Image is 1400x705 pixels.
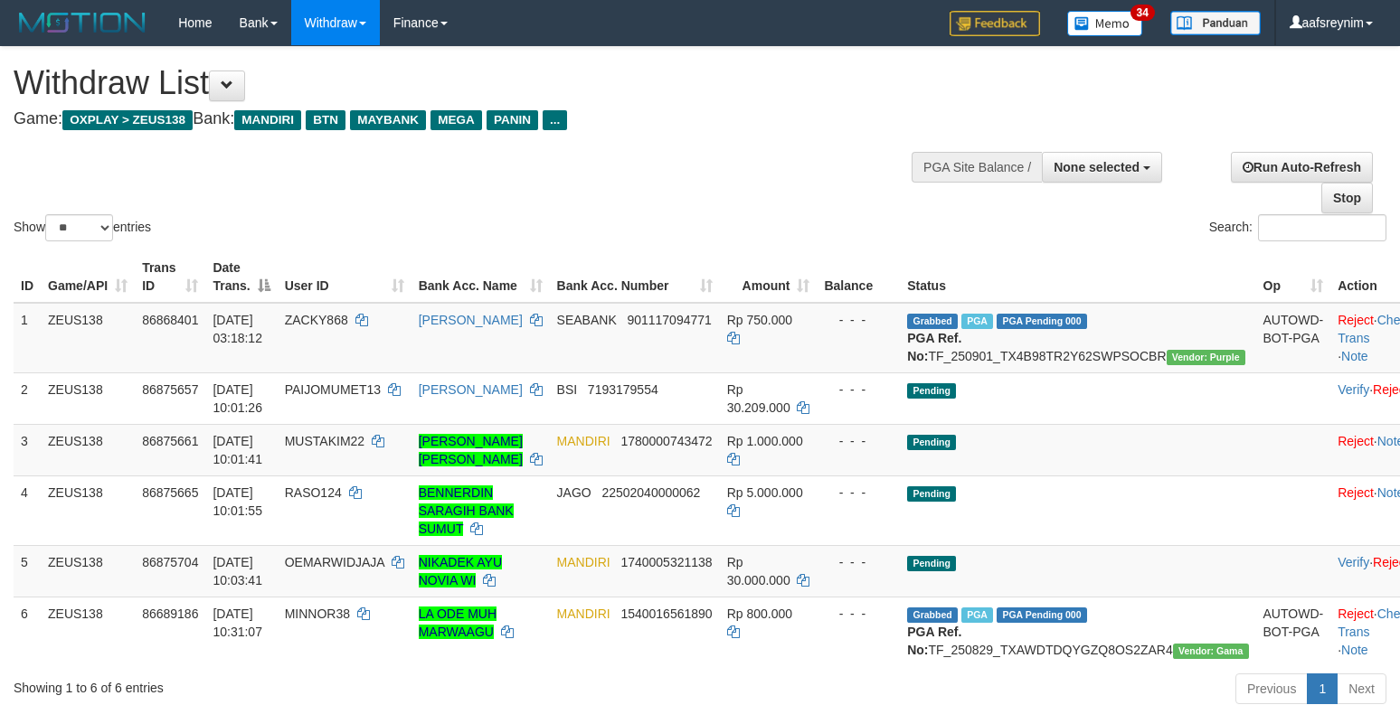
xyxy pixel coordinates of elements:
span: Vendor URL: https://trx4.1velocity.biz [1167,350,1245,365]
label: Search: [1209,214,1386,241]
span: Rp 30.209.000 [727,382,790,415]
b: PGA Ref. No: [907,625,961,657]
div: PGA Site Balance / [912,152,1042,183]
span: 86875665 [142,485,198,500]
th: Status [900,251,1255,303]
span: [DATE] 10:01:55 [213,485,262,518]
a: Note [1341,349,1368,363]
div: - - - [824,553,893,571]
span: Rp 5.000.000 [727,485,803,500]
td: ZEUS138 [41,545,135,597]
span: MANDIRI [234,110,301,130]
th: Bank Acc. Name: activate to sort column ascending [411,251,550,303]
span: MANDIRI [557,555,610,569]
td: 4 [14,475,41,545]
span: Pending [907,435,956,450]
td: 5 [14,545,41,597]
span: ZACKY868 [285,313,348,327]
span: RASO124 [285,485,342,500]
a: Reject [1338,606,1374,621]
span: Copy 1540016561890 to clipboard [620,606,712,621]
h4: Game: Bank: [14,110,915,128]
a: Reject [1338,485,1374,500]
div: - - - [824,381,893,399]
td: AUTOWD-BOT-PGA [1256,303,1331,373]
b: PGA Ref. No: [907,331,961,363]
span: MINNOR38 [285,606,350,621]
td: 2 [14,372,41,424]
label: Show entries [14,214,151,241]
a: 1 [1307,673,1338,704]
th: Bank Acc. Number: activate to sort column ascending [550,251,720,303]
span: MANDIRI [557,434,610,448]
a: Note [1341,643,1368,657]
a: Run Auto-Refresh [1231,152,1373,183]
span: Copy 1740005321138 to clipboard [620,555,712,569]
span: JAGO [557,485,591,500]
span: Rp 30.000.000 [727,555,790,587]
td: TF_250901_TX4B98TR2Y62SWPSOCBR [900,303,1255,373]
span: 86875657 [142,382,198,397]
button: None selected [1042,152,1162,183]
span: Grabbed [907,607,958,623]
span: Vendor URL: https://trx31.1velocity.biz [1173,644,1249,659]
a: Verify [1338,555,1369,569]
input: Search: [1258,214,1386,241]
span: MEGA [430,110,482,130]
a: Reject [1338,434,1374,448]
span: PANIN [487,110,538,130]
select: Showentries [45,214,113,241]
a: Reject [1338,313,1374,327]
td: ZEUS138 [41,597,135,666]
span: PGA Pending [997,314,1087,329]
h1: Withdraw List [14,65,915,101]
th: Amount: activate to sort column ascending [720,251,818,303]
span: [DATE] 10:03:41 [213,555,262,587]
span: 86689186 [142,606,198,621]
span: MANDIRI [557,606,610,621]
td: TF_250829_TXAWDTDQYGZQ8OS2ZAR4 [900,597,1255,666]
th: User ID: activate to sort column ascending [278,251,411,303]
span: PGA Pending [997,607,1087,623]
span: Rp 1.000.000 [727,434,803,448]
span: 34 [1130,5,1155,21]
a: Previous [1235,673,1308,704]
td: AUTOWD-BOT-PGA [1256,597,1331,666]
span: MUSTAKIM22 [285,434,364,448]
td: ZEUS138 [41,424,135,475]
span: [DATE] 10:01:41 [213,434,262,466]
img: panduan.png [1170,11,1261,35]
span: Pending [907,486,956,502]
td: ZEUS138 [41,475,135,545]
span: Copy 7193179554 to clipboard [588,382,658,397]
th: ID [14,251,41,303]
a: [PERSON_NAME] [419,313,523,327]
a: [PERSON_NAME] [PERSON_NAME] [419,434,523,466]
span: Copy 22502040000062 to clipboard [601,485,700,500]
span: Marked by aafkaynarin [961,607,993,623]
img: MOTION_logo.png [14,9,151,36]
span: Copy 1780000743472 to clipboard [620,434,712,448]
a: Stop [1321,183,1373,213]
span: Copy 901117094771 to clipboard [627,313,711,327]
span: Grabbed [907,314,958,329]
img: Button%20Memo.svg [1067,11,1143,36]
td: ZEUS138 [41,372,135,424]
a: NIKADEK AYU NOVIA WI [419,555,502,587]
span: Rp 800.000 [727,606,792,621]
th: Trans ID: activate to sort column ascending [135,251,205,303]
th: Balance [817,251,900,303]
span: [DATE] 10:31:07 [213,606,262,639]
span: OXPLAY > ZEUS138 [62,110,193,130]
span: Rp 750.000 [727,313,792,327]
td: 6 [14,597,41,666]
span: [DATE] 10:01:26 [213,382,262,415]
a: BENNERDIN SARAGIH BANK SUMUT [419,485,514,536]
span: 86875704 [142,555,198,569]
th: Date Trans.: activate to sort column descending [205,251,277,303]
div: - - - [824,432,893,450]
div: - - - [824,605,893,623]
th: Game/API: activate to sort column ascending [41,251,135,303]
a: Next [1337,673,1386,704]
span: 86868401 [142,313,198,327]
